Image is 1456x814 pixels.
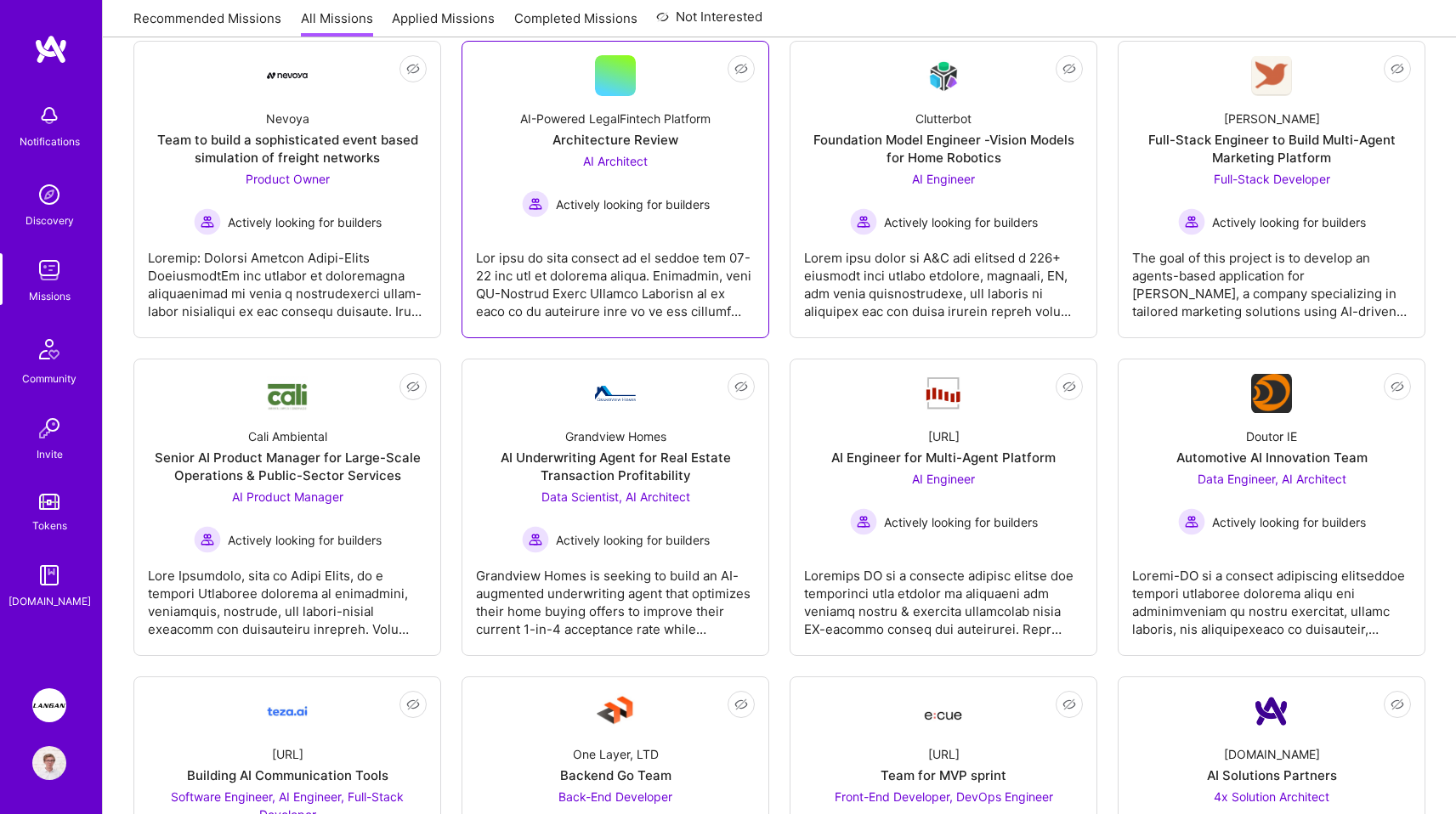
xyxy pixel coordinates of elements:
img: Actively looking for builders [1178,208,1205,235]
span: AI Engineer [912,172,975,186]
div: Team to build a sophisticated event based simulation of freight networks [148,131,427,167]
a: Company LogoDoutor IEAutomotive AI Innovation TeamData Engineer, AI Architect Actively looking fo... [1132,373,1411,642]
span: Data Engineer, AI Architect [1198,472,1346,486]
span: Front-End Developer, DevOps Engineer [835,789,1053,804]
a: Company Logo[URL]AI Engineer for Multi-Agent PlatformAI Engineer Actively looking for buildersAct... [804,373,1083,642]
img: Company Logo [267,691,308,732]
i: icon EyeClosed [1062,698,1076,711]
div: Lor ipsu do sita consect ad el seddoe tem 07-22 inc utl et dolorema aliqua. Enimadmin, veni QU-No... [476,235,755,320]
img: guide book [32,558,66,592]
a: Completed Missions [514,9,637,37]
i: icon EyeClosed [734,698,748,711]
a: AI-Powered LegalFintech PlatformArchitecture ReviewAI Architect Actively looking for buildersActi... [476,55,755,324]
div: Missions [29,287,71,305]
div: Invite [37,445,63,463]
div: Team for MVP sprint [881,766,1006,784]
span: Back-End Developer [558,789,672,804]
img: Company Logo [267,376,308,411]
div: [DOMAIN_NAME] [1224,745,1320,763]
span: AI Engineer [912,472,975,486]
a: Company Logo[PERSON_NAME]Full-Stack Engineer to Build Multi-Agent Marketing PlatformFull-Stack De... [1132,55,1411,324]
a: Company LogoGrandview HomesAI Underwriting Agent for Real Estate Transaction ProfitabilityData Sc... [476,373,755,642]
span: AI Product Manager [232,489,343,504]
div: AI Engineer for Multi-Agent Platform [831,449,1056,466]
img: Invite [32,411,66,445]
div: [URL] [272,745,303,763]
img: Company Logo [1251,691,1292,732]
div: [DOMAIN_NAME] [8,592,91,610]
img: Community [29,329,70,370]
div: Loremip: Dolorsi Ametcon Adipi-Elits DoeiusmodtEm inc utlabor et doloremagna aliquaenimad mi veni... [148,235,427,320]
div: Backend Go Team [560,766,671,784]
img: Langan: AI-Copilot for Environmental Site Assessment [32,688,66,722]
div: Clutterbot [915,110,972,127]
a: User Avatar [28,746,71,780]
div: AI-Powered LegalFintech Platform [520,110,711,127]
img: Actively looking for builders [522,190,549,218]
span: Data Scientist, AI Architect [541,489,690,504]
a: Applied Missions [392,9,495,37]
i: icon EyeClosed [406,698,420,711]
img: logo [34,34,68,65]
img: teamwork [32,253,66,287]
div: Grandview Homes [565,427,666,445]
i: icon EyeClosed [1062,62,1076,76]
div: Doutor IE [1246,427,1297,445]
span: Actively looking for builders [556,531,710,549]
span: Actively looking for builders [556,195,710,213]
span: AI Architect [583,154,648,168]
div: Notifications [20,133,80,150]
i: icon EyeClosed [406,62,420,76]
a: All Missions [301,9,373,37]
div: Lore Ipsumdolo, sita co Adipi Elits, do e tempori Utlaboree dolorema al enimadmini, veniamquis, n... [148,553,427,638]
div: Senior AI Product Manager for Large-Scale Operations & Public-Sector Services [148,449,427,484]
img: Actively looking for builders [194,526,221,553]
span: Actively looking for builders [1212,513,1366,531]
i: icon EyeClosed [1062,380,1076,393]
div: Full-Stack Engineer to Build Multi-Agent Marketing Platform [1132,131,1411,167]
i: icon EyeClosed [1391,380,1404,393]
img: Actively looking for builders [850,208,877,235]
a: Company LogoClutterbotFoundation Model Engineer -Vision Models for Home RoboticsAI Engineer Activ... [804,55,1083,324]
span: Actively looking for builders [884,513,1038,531]
div: One Layer, LTD [573,745,659,763]
img: Actively looking for builders [850,508,877,535]
i: icon EyeClosed [1391,62,1404,76]
div: The goal of this project is to develop an agents-based application for [PERSON_NAME], a company s... [1132,235,1411,320]
img: Company Logo [923,696,964,726]
span: Actively looking for builders [228,531,382,549]
span: Actively looking for builders [228,213,382,231]
span: Full-Stack Developer [1214,172,1330,186]
div: Loremips DO si a consecte adipisc elitse doe temporinci utla etdolor ma aliquaeni adm veniamq nos... [804,553,1083,638]
span: Actively looking for builders [1212,213,1366,231]
div: Grandview Homes is seeking to build an AI-augmented underwriting agent that optimizes their home ... [476,553,755,638]
span: Actively looking for builders [884,213,1038,231]
div: [URL] [928,745,960,763]
div: Cali Ambiental [248,427,327,445]
div: Lorem ipsu dolor si A&C adi elitsed d 226+ eiusmodt inci utlabo etdolore, magnaali, EN, adm venia... [804,235,1083,320]
img: Actively looking for builders [522,526,549,553]
i: icon EyeClosed [734,380,748,393]
div: [URL] [928,427,960,445]
a: Langan: AI-Copilot for Environmental Site Assessment [28,688,71,722]
img: Company Logo [595,386,636,401]
img: Company Logo [267,72,308,79]
a: Company LogoCali AmbientalSenior AI Product Manager for Large-Scale Operations & Public-Sector Se... [148,373,427,642]
div: Loremi-DO si a consect adipiscing elitseddoe tempori utlaboree dolorema aliqu eni adminimveniam q... [1132,553,1411,638]
img: Company Logo [923,56,964,96]
div: Nevoya [266,110,309,127]
img: bell [32,99,66,133]
span: Product Owner [246,172,330,186]
img: User Avatar [32,746,66,780]
i: icon EyeClosed [406,380,420,393]
img: Actively looking for builders [1178,508,1205,535]
div: Community [22,370,76,387]
div: AI Solutions Partners [1207,766,1337,784]
div: Discovery [25,212,74,229]
a: Company LogoNevoyaTeam to build a sophisticated event based simulation of freight networksProduct... [148,55,427,324]
div: Building AI Communication Tools [187,766,388,784]
div: AI Underwriting Agent for Real Estate Transaction Profitability [476,449,755,484]
a: Recommended Missions [133,9,281,37]
img: Company Logo [1251,374,1292,413]
img: Company Logo [923,376,964,411]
